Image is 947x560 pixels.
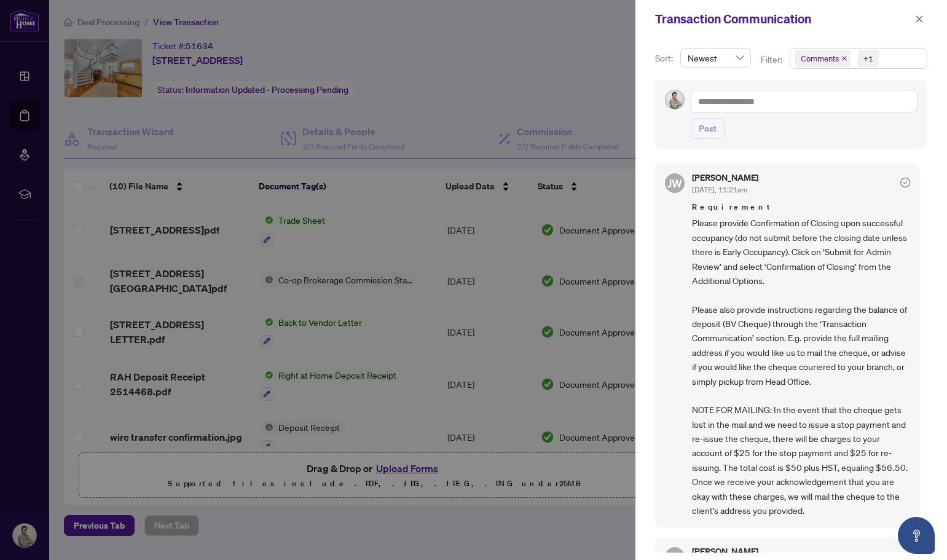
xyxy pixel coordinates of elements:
h5: [PERSON_NAME] [692,173,758,182]
p: Filter: [761,53,784,66]
span: [DATE], 11:21am [692,185,747,194]
span: Comments [795,50,851,67]
div: +1 [863,52,873,65]
span: Comments [801,52,839,65]
img: Profile Icon [666,90,684,109]
p: Sort: [655,52,675,65]
button: Open asap [898,517,935,554]
div: Transaction Communication [655,10,911,28]
span: Please provide Confirmation of Closing upon successful occupancy (do not submit before the closin... [692,216,910,518]
span: Newest [688,49,744,67]
span: close [841,55,847,61]
h5: [PERSON_NAME] [692,547,758,556]
span: Requirement [692,201,910,213]
button: Post [691,118,725,139]
span: JW [667,175,682,192]
span: close [915,15,924,23]
span: check-circle [900,178,910,187]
